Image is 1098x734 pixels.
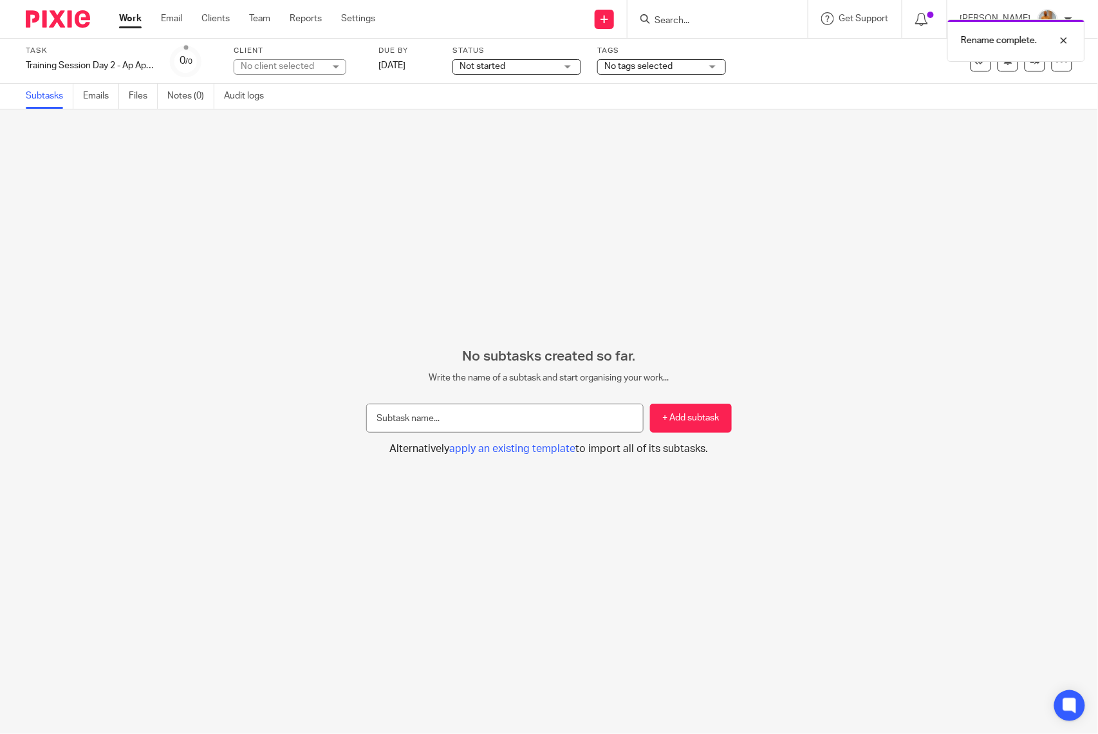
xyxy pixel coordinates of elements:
[290,12,322,25] a: Reports
[185,58,192,65] small: /0
[167,84,214,109] a: Notes (0)
[241,60,324,73] div: No client selected
[201,12,230,25] a: Clients
[961,34,1037,47] p: Rename complete.
[180,53,192,68] div: 0
[26,59,154,72] div: Training Session Day 2 - Ap Approval
[26,10,90,28] img: Pixie
[366,348,732,365] h2: No subtasks created so far.
[119,12,142,25] a: Work
[450,444,576,454] span: apply an existing template
[366,372,732,384] p: Write the name of a subtask and start organising your work...
[26,46,154,56] label: Task
[224,84,274,109] a: Audit logs
[378,46,436,56] label: Due by
[460,62,505,71] span: Not started
[83,84,119,109] a: Emails
[650,404,732,433] button: + Add subtask
[604,62,673,71] span: No tags selected
[234,46,362,56] label: Client
[366,404,644,433] input: Subtask name...
[378,61,405,70] span: [DATE]
[249,12,270,25] a: Team
[452,46,581,56] label: Status
[129,84,158,109] a: Files
[366,442,732,456] button: Alternativelyapply an existing templateto import all of its subtasks.
[341,12,375,25] a: Settings
[26,84,73,109] a: Subtasks
[1038,9,1058,30] img: 1234.JPG
[161,12,182,25] a: Email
